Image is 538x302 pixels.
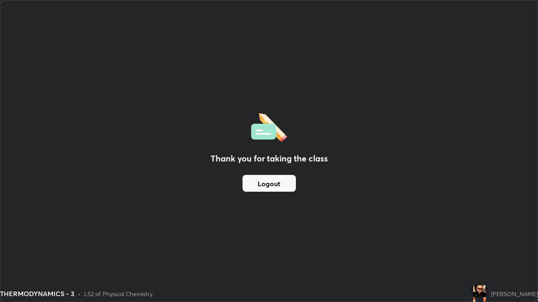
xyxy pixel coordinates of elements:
[491,289,538,298] div: [PERSON_NAME]
[243,175,296,192] button: Logout
[84,289,153,298] div: L52 of Physical Chemistry
[78,289,81,298] div: •
[471,285,488,302] img: a6f06f74d53c4e1491076524e4aaf9a8.jpg
[251,110,287,142] img: offlineFeedback.1438e8b3.svg
[211,152,328,165] h2: Thank you for taking the class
